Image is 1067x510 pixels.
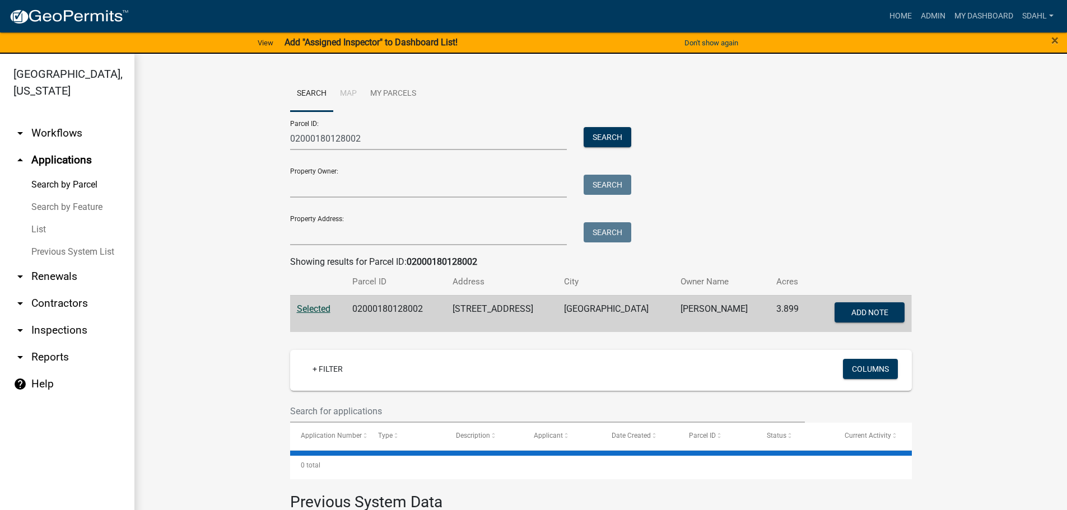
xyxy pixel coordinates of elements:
a: My Dashboard [950,6,1018,27]
button: Add Note [835,302,905,322]
td: [PERSON_NAME] [674,295,770,332]
td: 3.899 [770,295,812,332]
span: Type [378,432,393,439]
i: help [13,377,27,391]
datatable-header-cell: Parcel ID [678,423,756,450]
span: Current Activity [845,432,891,439]
th: City [557,269,674,295]
span: Add Note [851,307,888,316]
datatable-header-cell: Status [756,423,834,450]
datatable-header-cell: Application Number [290,423,368,450]
a: Selected [297,303,330,314]
i: arrow_drop_down [13,297,27,310]
a: Admin [916,6,950,27]
a: Search [290,76,333,112]
i: arrow_drop_down [13,350,27,364]
th: Owner Name [674,269,770,295]
td: [GEOGRAPHIC_DATA] [557,295,674,332]
datatable-header-cell: Description [445,423,523,450]
button: Columns [843,359,898,379]
i: arrow_drop_down [13,270,27,283]
i: arrow_drop_down [13,127,27,140]
button: Close [1051,34,1059,47]
datatable-header-cell: Applicant [523,423,601,450]
span: × [1051,32,1059,48]
span: Parcel ID [689,432,716,439]
th: Acres [770,269,812,295]
datatable-header-cell: Date Created [601,423,679,450]
span: Description [456,432,490,439]
a: sdahl [1018,6,1058,27]
span: Application Number [301,432,362,439]
button: Search [584,222,631,242]
input: Search for applications [290,400,805,423]
button: Search [584,175,631,195]
th: Address [446,269,558,295]
a: My Parcels [364,76,423,112]
a: + Filter [304,359,352,379]
i: arrow_drop_up [13,153,27,167]
datatable-header-cell: Current Activity [834,423,912,450]
button: Search [584,127,631,147]
td: [STREET_ADDRESS] [446,295,558,332]
i: arrow_drop_down [13,324,27,337]
span: Status [767,432,786,439]
button: Don't show again [680,34,743,52]
datatable-header-cell: Type [367,423,445,450]
div: 0 total [290,451,912,479]
a: View [253,34,278,52]
a: Home [885,6,916,27]
div: Showing results for Parcel ID: [290,255,912,269]
span: Date Created [612,432,651,439]
strong: Add "Assigned Inspector" to Dashboard List! [285,37,458,48]
strong: 02000180128002 [407,256,477,267]
th: Parcel ID [346,269,445,295]
span: Applicant [534,432,563,439]
td: 02000180128002 [346,295,445,332]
